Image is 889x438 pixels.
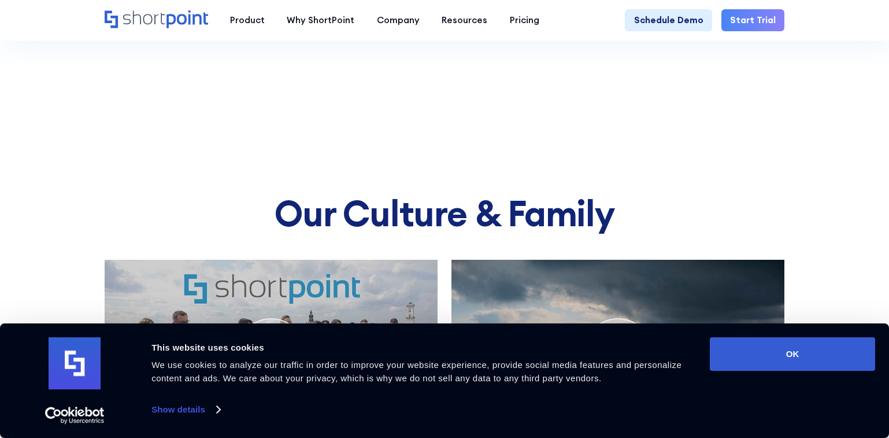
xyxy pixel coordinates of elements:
[49,337,101,389] img: logo
[442,13,487,27] div: Resources
[710,337,875,371] button: OK
[431,9,498,31] a: Resources
[230,13,265,27] div: Product
[498,9,550,31] a: Pricing
[219,9,276,31] a: Product
[24,407,125,424] a: Usercentrics Cookiebot - opens in a new window
[583,318,653,388] img: video play icon
[276,9,365,31] a: Why ShortPoint
[721,9,785,31] a: Start Trial
[377,13,420,27] div: Company
[105,194,785,233] h3: Our Culture & Family
[151,401,220,418] a: Show details
[681,304,889,438] iframe: Chat Widget
[366,9,431,31] a: Company
[151,360,681,383] span: We use cookies to analyze our traffic in order to improve your website experience, provide social...
[625,9,712,31] a: Schedule Demo
[510,13,539,27] div: Pricing
[151,341,684,355] div: This website uses cookies
[105,10,208,30] a: Home
[287,13,354,27] div: Why ShortPoint
[236,318,306,388] img: video play icon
